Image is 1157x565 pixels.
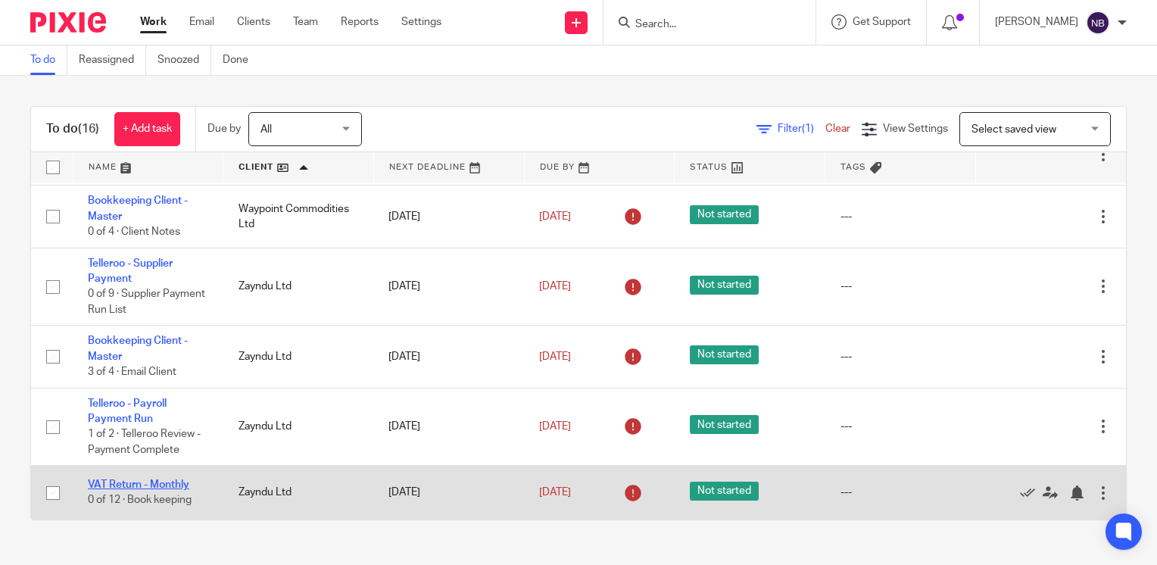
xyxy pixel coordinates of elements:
a: Mark as done [1020,485,1043,500]
p: [PERSON_NAME] [995,14,1078,30]
a: Reports [341,14,379,30]
a: Bookkeeping Client - Master [88,336,188,361]
td: [DATE] [373,326,524,388]
span: [DATE] [539,281,571,292]
td: [DATE] [373,248,524,326]
td: Zayndu Ltd [223,326,374,388]
span: [DATE] [539,351,571,362]
a: Reassigned [79,45,146,75]
a: + Add task [114,112,180,146]
span: Not started [690,345,759,364]
td: Zayndu Ltd [223,248,374,326]
td: [DATE] [373,388,524,466]
span: 0 of 12 · Book keeping [88,495,192,506]
span: (16) [78,123,99,135]
a: Email [189,14,214,30]
a: Bookkeeping Client - Master [88,195,188,221]
div: --- [840,485,961,500]
span: [DATE] [539,421,571,432]
input: Search [634,18,770,32]
span: 0 of 9 · Supplier Payment Run List [88,289,205,316]
span: Not started [690,276,759,295]
a: To do [30,45,67,75]
td: Waypoint Commodities Ltd [223,186,374,248]
a: Snoozed [157,45,211,75]
a: Done [223,45,260,75]
a: VAT Return - Monthly [88,479,189,490]
img: Pixie [30,12,106,33]
a: Team [293,14,318,30]
a: Work [140,14,167,30]
span: 1 of 2 · Telleroo Review - Payment Complete [88,429,201,455]
td: Zayndu Ltd [223,388,374,466]
td: [DATE] [373,186,524,248]
span: All [260,124,272,135]
a: Telleroo - Payroll Payment Run [88,398,167,424]
span: Not started [690,482,759,501]
div: --- [840,209,961,224]
a: Clients [237,14,270,30]
span: Tags [840,163,866,171]
div: --- [840,419,961,434]
h1: To do [46,121,99,137]
span: [DATE] [539,211,571,222]
span: Select saved view [971,124,1056,135]
a: Telleroo - Supplier Payment [88,258,173,284]
span: 0 of 4 · Client Notes [88,226,180,237]
a: Settings [401,14,441,30]
span: 3 of 4 · Email Client [88,367,176,377]
img: svg%3E [1086,11,1110,35]
span: Not started [690,205,759,224]
p: Due by [207,121,241,136]
span: Get Support [853,17,911,27]
span: Not started [690,415,759,434]
div: --- [840,349,961,364]
div: --- [840,279,961,294]
td: Zayndu Ltd [223,466,374,520]
span: (1) [802,123,814,134]
span: [DATE] [539,487,571,498]
span: Filter [778,123,825,134]
a: Clear [825,123,850,134]
span: View Settings [883,123,948,134]
td: [DATE] [373,466,524,520]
